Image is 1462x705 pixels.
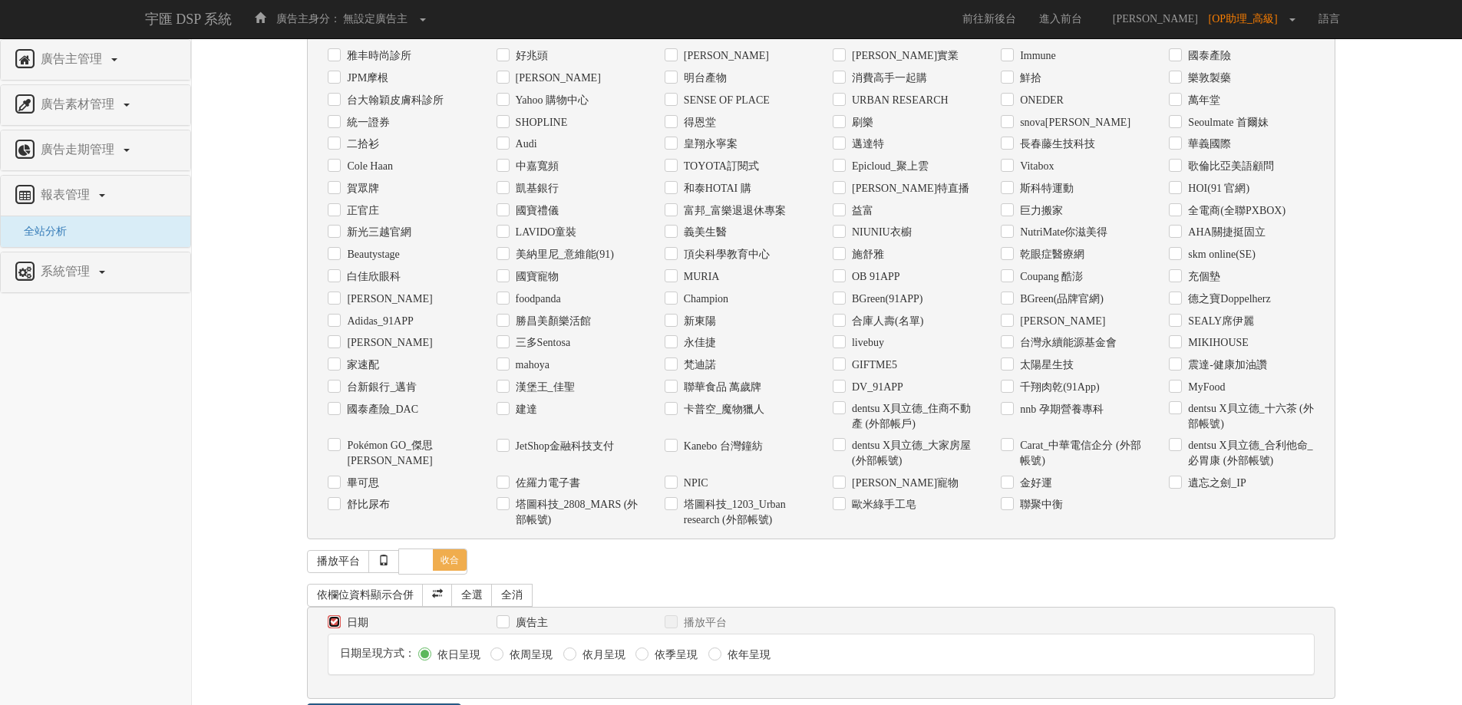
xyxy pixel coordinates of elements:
label: TOYOTA訂閱式 [680,159,759,174]
label: 三多Sentosa [512,335,571,351]
span: 報表管理 [37,188,97,201]
label: JetShop金融科技支付 [512,439,614,454]
label: 賀眾牌 [343,181,379,196]
label: 國泰產險_DAC [343,402,418,417]
label: 雅丰時尚診所 [343,48,411,64]
label: DV_91APP [848,380,903,395]
label: 凱基銀行 [512,181,559,196]
label: AHA關捷挺固立 [1184,225,1265,240]
label: 鮮拾 [1016,71,1041,86]
label: 美納里尼_意維能(91) [512,247,614,262]
label: 二拾衫 [343,137,379,152]
label: GIFTME5 [848,357,897,373]
label: Vitabox [1016,159,1054,174]
label: 合庫人壽(名單) [848,314,923,329]
span: 廣告走期管理 [37,143,122,156]
label: 廣告主 [512,615,548,631]
label: 新東陽 [680,314,716,329]
label: skm online(SE) [1184,247,1256,262]
label: 播放平台 [680,615,727,631]
label: [PERSON_NAME] [512,71,601,86]
label: JPM摩根 [343,71,388,86]
label: 邁達特 [848,137,884,152]
label: Pokémon GO_傑思[PERSON_NAME] [343,438,473,469]
label: HOI(91 官網) [1184,181,1249,196]
label: 樂敦製藥 [1184,71,1231,86]
span: 日期呈現方式： [340,647,415,659]
label: nnb 孕期營養專科 [1016,402,1104,417]
label: Beautystage [343,247,399,262]
label: LAVIDO童裝 [512,225,577,240]
label: 台灣永續能源基金會 [1016,335,1117,351]
label: 義美生醫 [680,225,727,240]
label: 長春藤生技科技 [1016,137,1095,152]
label: 梵迪諾 [680,357,716,373]
a: 系統管理 [12,260,179,285]
label: ONEDER [1016,93,1064,108]
label: SEALY席伊麗 [1184,314,1254,329]
label: 施舒雅 [848,247,884,262]
label: 好兆頭 [512,48,548,64]
label: 家速配 [343,357,379,373]
label: 巨力搬家 [1016,203,1063,219]
label: mahoya [512,357,549,373]
label: NPIC [680,476,708,491]
label: 刷樂 [848,115,873,130]
label: 依日呈現 [434,647,480,663]
label: foodpanda [512,292,561,307]
label: 塔圖科技_2808_MARS (外部帳號) [512,497,642,528]
label: SHOPLINE [512,115,568,130]
label: [PERSON_NAME] [343,292,432,307]
label: 新光三越官網 [343,225,411,240]
label: 舒比尿布 [343,497,390,512]
span: 系統管理 [37,265,97,278]
span: [OP助理_高級] [1209,13,1285,25]
label: Immune [1016,48,1056,64]
a: 廣告走期管理 [12,138,179,163]
label: 依月呈現 [579,647,625,663]
span: 廣告素材管理 [37,97,122,110]
label: Coupang 酷澎 [1016,269,1083,285]
label: 正官庄 [343,203,379,219]
label: 得恩堂 [680,115,716,130]
label: 歐米綠手工皂 [848,497,916,512]
label: Audi [512,137,537,152]
span: 廣告主管理 [37,52,110,65]
label: [PERSON_NAME] [343,335,432,351]
label: 太陽星生技 [1016,357,1074,373]
label: 明台產物 [680,71,727,86]
label: 震達-健康加油讚 [1184,357,1267,373]
a: 廣告主管理 [12,48,179,72]
a: 全消 [491,584,533,607]
label: 千翔肉乾(91App) [1016,380,1099,395]
label: 乾眼症醫療網 [1016,247,1084,262]
label: 畢可思 [343,476,379,491]
label: 國寶禮儀 [512,203,559,219]
label: [PERSON_NAME] [680,48,769,64]
label: BGreen(品牌官網) [1016,292,1104,307]
label: 塔圖科技_1203_Urban research (外部帳號) [680,497,810,528]
label: 全電商(全聯PXBOX) [1184,203,1285,219]
label: 永佳捷 [680,335,716,351]
label: Carat_中華電信企分 (外部帳號) [1016,438,1146,469]
label: 德之寶Doppelherz [1184,292,1270,307]
label: 華義國際 [1184,137,1231,152]
label: 依季呈現 [651,647,698,663]
label: [PERSON_NAME] [1016,314,1105,329]
label: Kanebo 台灣鐘紡 [680,439,763,454]
label: 金好運 [1016,476,1052,491]
span: 無設定廣告主 [343,13,408,25]
label: [PERSON_NAME]特直播 [848,181,969,196]
label: 遺忘之劍_IP [1184,476,1246,491]
label: 勝昌美顏樂活館 [512,314,591,329]
label: dentsu X貝立德_十六茶 (外部帳號) [1184,401,1314,432]
label: 聯聚中衡 [1016,497,1063,512]
label: 建達 [512,402,537,417]
label: 斯科特運動 [1016,181,1074,196]
label: MURIA [680,269,720,285]
label: NIUNIU衣櫥 [848,225,912,240]
label: 依周呈現 [506,647,553,663]
label: 歌倫比亞美語顧問 [1184,159,1274,174]
label: 皇翔永寧案 [680,137,738,152]
a: 全選 [451,584,493,607]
